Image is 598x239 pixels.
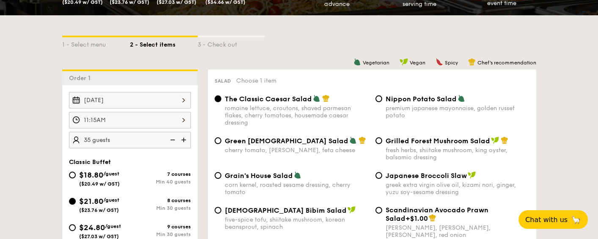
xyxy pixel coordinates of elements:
[225,147,369,154] div: cherry tomato, [PERSON_NAME], feta cheese
[225,181,369,196] div: corn kernel, roasted sesame dressing, cherry tomato
[435,58,443,66] img: icon-spicy.37a8142b.svg
[69,92,191,108] input: Event date
[236,77,276,84] span: Choose 1 item
[225,95,312,103] span: The Classic Caesar Salad
[215,78,231,84] span: Salad
[215,137,221,144] input: Green [DEMOGRAPHIC_DATA] Saladcherry tomato, [PERSON_NAME], feta cheese
[130,205,191,211] div: Min 30 guests
[62,37,130,49] div: 1 - Select menu
[386,105,529,119] div: premium japanese mayonnaise, golden russet potato
[69,75,94,82] span: Order 1
[491,136,499,144] img: icon-vegan.f8ff3823.svg
[518,210,588,229] button: Chat with us🦙
[349,136,357,144] img: icon-vegetarian.fe4039eb.svg
[105,223,121,229] span: /guest
[375,172,382,179] input: Japanese Broccoli Slawgreek extra virgin olive oil, kizami nori, ginger, yuzu soy-sesame dressing
[69,158,111,166] span: Classic Buffet
[225,172,293,180] span: Grain's House Salad
[386,206,488,222] span: Scandinavian Avocado Prawn Salad
[215,207,221,214] input: [DEMOGRAPHIC_DATA] Bibim Saladfive-spice tofu, shiitake mushroom, korean beansprout, spinach
[525,216,568,224] span: Chat with us
[457,94,465,102] img: icon-vegetarian.fe4039eb.svg
[410,60,425,66] span: Vegan
[103,171,119,177] span: /guest
[375,137,382,144] input: Grilled Forest Mushroom Saladfresh herbs, shiitake mushroom, king oyster, balsamic dressing
[165,132,178,148] img: icon-reduce.1d2dbef1.svg
[405,214,428,222] span: +$1.00
[130,231,191,237] div: Min 30 guests
[79,223,105,232] span: $24.80
[386,172,467,180] span: Japanese Broccoli Slaw
[294,171,301,179] img: icon-vegetarian.fe4039eb.svg
[79,181,120,187] span: ($20.49 w/ GST)
[130,179,191,185] div: Min 40 guests
[69,198,76,205] input: $21.80/guest($23.76 w/ GST)8 coursesMin 30 guests
[225,137,348,145] span: Green [DEMOGRAPHIC_DATA] Salad
[571,215,581,225] span: 🦙
[130,224,191,230] div: 9 courses
[130,197,191,203] div: 8 courses
[468,171,476,179] img: icon-vegan.f8ff3823.svg
[386,181,529,196] div: greek extra virgin olive oil, kizami nori, ginger, yuzu soy-sesame dressing
[429,214,436,222] img: icon-chef-hat.a58ddaea.svg
[347,206,356,214] img: icon-vegan.f8ff3823.svg
[322,94,330,102] img: icon-chef-hat.a58ddaea.svg
[215,172,221,179] input: Grain's House Saladcorn kernel, roasted sesame dressing, cherry tomato
[313,94,320,102] img: icon-vegetarian.fe4039eb.svg
[375,95,382,102] input: Nippon Potato Saladpremium japanese mayonnaise, golden russet potato
[445,60,458,66] span: Spicy
[363,60,389,66] span: Vegetarian
[375,207,382,214] input: Scandinavian Avocado Prawn Salad+$1.00[PERSON_NAME], [PERSON_NAME], [PERSON_NAME], red onion
[386,147,529,161] div: fresh herbs, shiitake mushroom, king oyster, balsamic dressing
[79,207,119,213] span: ($23.76 w/ GST)
[225,206,347,214] span: [DEMOGRAPHIC_DATA] Bibim Salad
[79,197,103,206] span: $21.80
[225,105,369,126] div: romaine lettuce, croutons, shaved parmesan flakes, cherry tomatoes, housemade caesar dressing
[130,37,198,49] div: 2 - Select items
[501,136,508,144] img: icon-chef-hat.a58ddaea.svg
[69,172,76,178] input: $18.80/guest($20.49 w/ GST)7 coursesMin 40 guests
[468,58,476,66] img: icon-chef-hat.a58ddaea.svg
[103,197,119,203] span: /guest
[215,95,221,102] input: The Classic Caesar Saladromaine lettuce, croutons, shaved parmesan flakes, cherry tomatoes, house...
[130,171,191,177] div: 7 courses
[69,112,191,128] input: Event time
[225,216,369,231] div: five-spice tofu, shiitake mushroom, korean beansprout, spinach
[69,224,76,231] input: $24.80/guest($27.03 w/ GST)9 coursesMin 30 guests
[353,58,361,66] img: icon-vegetarian.fe4039eb.svg
[386,95,457,103] span: Nippon Potato Salad
[386,137,490,145] span: Grilled Forest Mushroom Salad
[400,58,408,66] img: icon-vegan.f8ff3823.svg
[358,136,366,144] img: icon-chef-hat.a58ddaea.svg
[198,37,265,49] div: 3 - Check out
[79,170,103,180] span: $18.80
[69,132,191,148] input: Number of guests
[477,60,536,66] span: Chef's recommendation
[386,224,529,239] div: [PERSON_NAME], [PERSON_NAME], [PERSON_NAME], red onion
[178,132,191,148] img: icon-add.58712e84.svg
